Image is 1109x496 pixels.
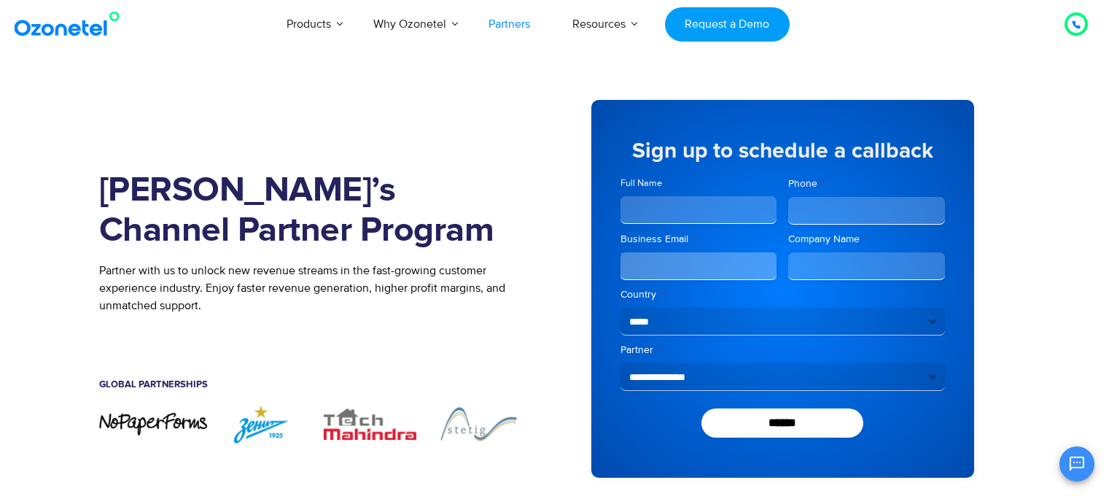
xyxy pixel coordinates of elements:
[99,262,533,314] p: Partner with us to unlock new revenue streams in the fast-growing customer experience industry. E...
[99,411,208,437] img: nopaperforms
[207,404,316,444] img: ZENIT
[620,177,777,190] label: Full Name
[99,380,533,390] h5: Global Partnerships
[665,7,790,42] a: Request a Demo
[99,411,208,437] div: 1 of 7
[1059,446,1094,481] button: Open chat
[316,404,424,444] div: 3 of 7
[620,343,945,357] label: Partner
[99,171,533,251] h1: [PERSON_NAME]’s Channel Partner Program
[207,404,316,444] div: 2 of 7
[316,404,424,444] img: TechMahindra
[620,140,945,162] h5: Sign up to schedule a callback
[424,404,533,444] div: 4 of 7
[424,404,533,444] img: Stetig
[99,404,533,444] div: Image Carousel
[788,232,945,247] label: Company Name
[788,177,945,191] label: Phone
[620,232,777,247] label: Business Email
[620,287,945,302] label: Country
